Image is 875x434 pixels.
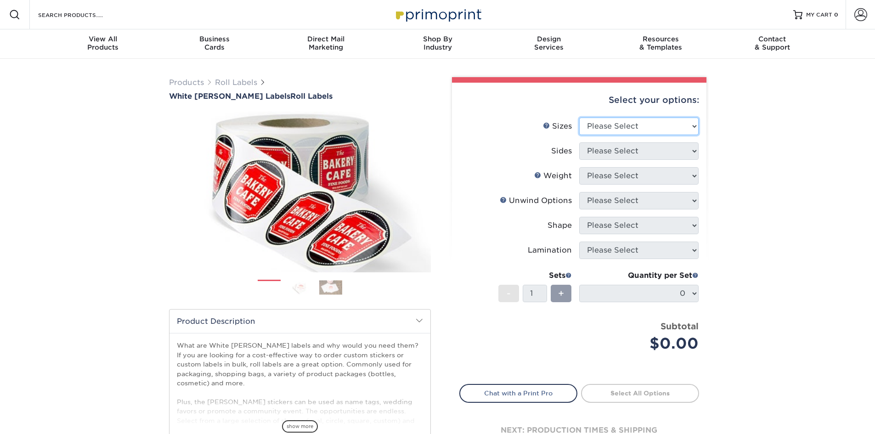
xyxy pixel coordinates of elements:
div: $0.00 [586,333,699,355]
div: Lamination [528,245,572,256]
span: show more [282,420,318,433]
h2: Product Description [169,310,430,333]
img: Roll Labels 01 [258,276,281,299]
a: Shop ByIndustry [382,29,493,59]
strong: Subtotal [660,321,699,331]
img: White BOPP Labels 01 [169,101,431,282]
span: Direct Mail [270,35,382,43]
a: White [PERSON_NAME] LabelsRoll Labels [169,92,431,101]
a: DesignServices [493,29,605,59]
div: Marketing [270,35,382,51]
div: Services [493,35,605,51]
span: MY CART [806,11,832,19]
span: - [507,287,511,300]
span: 0 [834,11,838,18]
div: Select your options: [459,83,699,118]
span: + [558,287,564,300]
img: Primoprint [392,5,484,24]
span: Shop By [382,35,493,43]
a: Products [169,78,204,87]
a: BusinessCards [158,29,270,59]
img: Roll Labels 03 [319,280,342,294]
span: Contact [717,35,828,43]
span: Resources [605,35,717,43]
img: Roll Labels 02 [288,280,311,294]
a: Resources& Templates [605,29,717,59]
div: Quantity per Set [579,270,699,281]
a: View AllProducts [47,29,159,59]
a: Select All Options [581,384,699,402]
div: & Support [717,35,828,51]
div: Sizes [543,121,572,132]
div: & Templates [605,35,717,51]
a: Chat with a Print Pro [459,384,577,402]
a: Direct MailMarketing [270,29,382,59]
input: SEARCH PRODUCTS..... [37,9,127,20]
span: Business [158,35,270,43]
div: Shape [548,220,572,231]
span: Design [493,35,605,43]
div: Industry [382,35,493,51]
a: Roll Labels [215,78,257,87]
div: Products [47,35,159,51]
div: Cards [158,35,270,51]
div: Sides [551,146,572,157]
span: White [PERSON_NAME] Labels [169,92,290,101]
span: View All [47,35,159,43]
div: Sets [498,270,572,281]
div: Unwind Options [500,195,572,206]
a: Contact& Support [717,29,828,59]
div: Weight [534,170,572,181]
h1: Roll Labels [169,92,431,101]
